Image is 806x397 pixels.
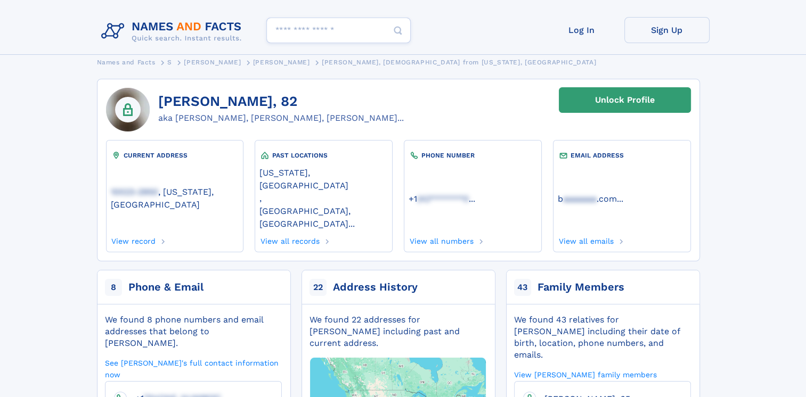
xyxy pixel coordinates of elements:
[111,150,239,161] div: CURRENT ADDRESS
[514,369,657,379] a: View [PERSON_NAME] family members
[259,167,387,191] a: [US_STATE], [GEOGRAPHIC_DATA]
[333,280,418,295] div: Address History
[558,193,617,204] a: baaaaaaa.com
[409,234,474,245] a: View all numbers
[259,161,387,234] div: ,
[259,234,320,245] a: View all records
[624,17,710,43] a: Sign Up
[128,280,203,295] div: Phone & Email
[97,17,250,46] img: Logo Names and Facts
[385,18,411,44] button: Search Button
[558,234,614,245] a: View all emails
[158,94,404,110] h1: [PERSON_NAME], 82
[111,186,239,210] a: 10023-2950, [US_STATE], [GEOGRAPHIC_DATA]
[259,150,387,161] div: PAST LOCATIONS
[259,205,387,229] a: [GEOGRAPHIC_DATA], [GEOGRAPHIC_DATA]...
[539,17,624,43] a: Log In
[111,187,158,197] span: 10023-2950
[558,150,686,161] div: EMAIL ADDRESS
[310,279,327,296] span: 22
[563,194,597,204] span: aaaaaaa
[310,314,486,349] div: We found 22 addresses for [PERSON_NAME] including past and current address.
[105,279,122,296] span: 8
[514,279,531,296] span: 43
[409,150,536,161] div: PHONE NUMBER
[105,358,282,379] a: See [PERSON_NAME]'s full contact information now
[158,112,404,125] div: aka [PERSON_NAME], [PERSON_NAME], [PERSON_NAME]...
[514,314,691,361] div: We found 43 relatives for [PERSON_NAME] including their date of birth, location, phone numbers, a...
[538,280,624,295] div: Family Members
[111,234,156,245] a: View record
[558,194,686,204] a: ...
[266,18,411,43] input: search input
[105,314,282,349] div: We found 8 phone numbers and email addresses that belong to [PERSON_NAME].
[595,88,655,112] div: Unlock Profile
[409,194,536,204] a: ...
[559,87,691,113] a: Unlock Profile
